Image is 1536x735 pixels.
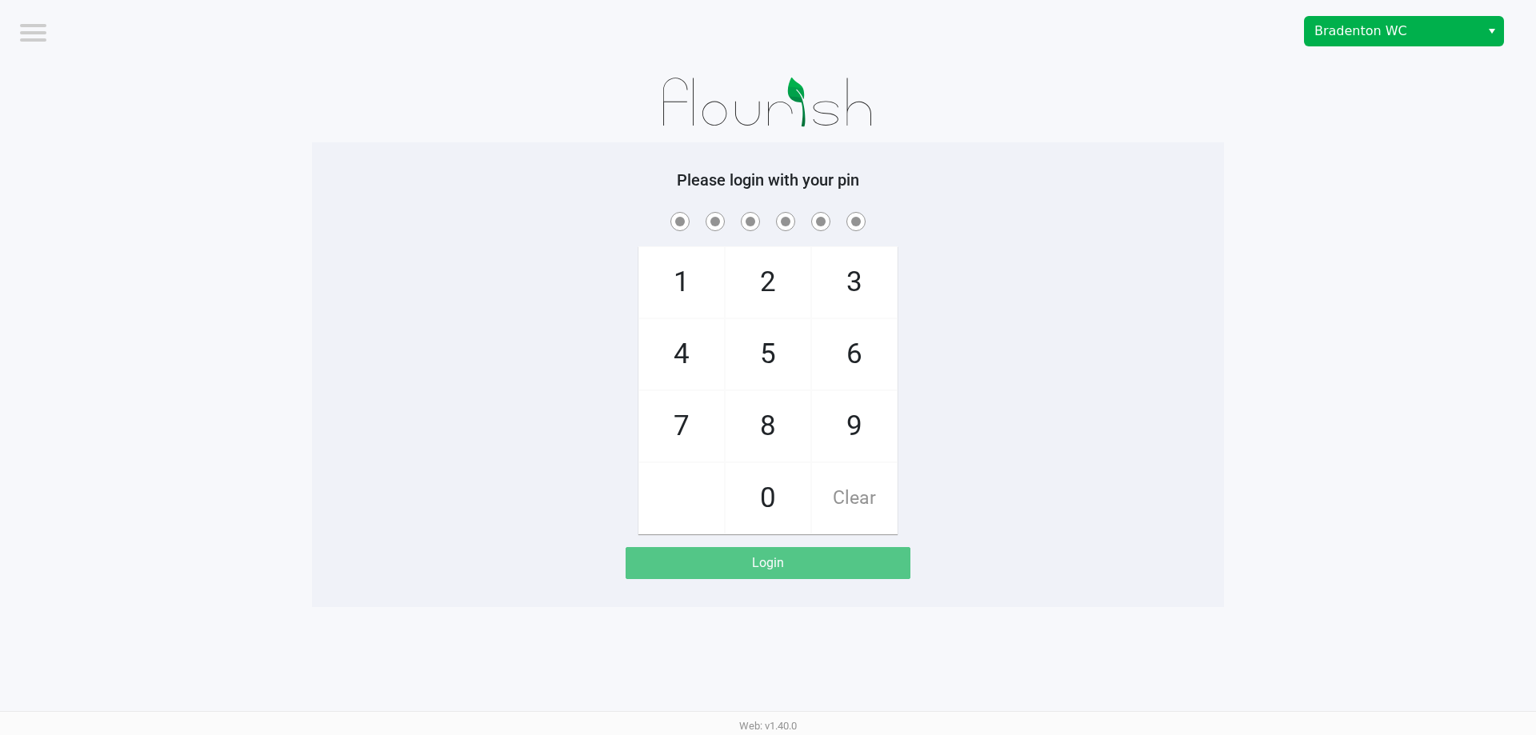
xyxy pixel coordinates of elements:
[639,391,724,461] span: 7
[639,247,724,318] span: 1
[726,247,810,318] span: 2
[726,319,810,389] span: 5
[812,391,897,461] span: 9
[739,720,797,732] span: Web: v1.40.0
[812,247,897,318] span: 3
[726,463,810,533] span: 0
[324,170,1212,190] h5: Please login with your pin
[812,319,897,389] span: 6
[726,391,810,461] span: 8
[639,319,724,389] span: 4
[1314,22,1470,41] span: Bradenton WC
[1480,17,1503,46] button: Select
[812,463,897,533] span: Clear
